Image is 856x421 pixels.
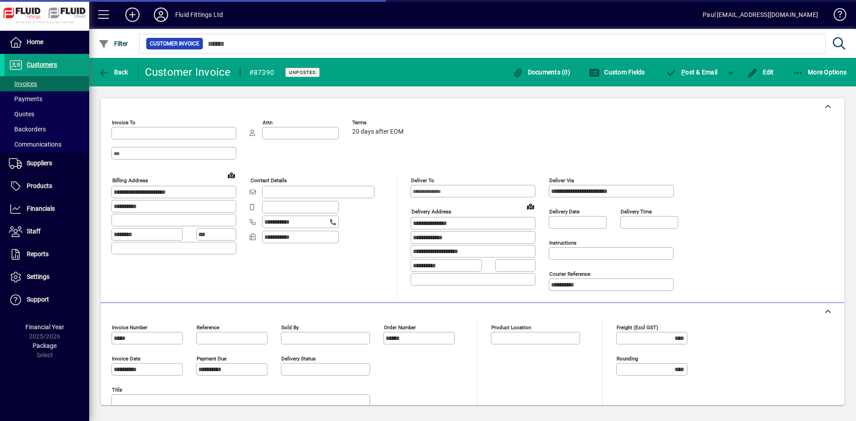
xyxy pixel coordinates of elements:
button: Back [96,64,131,80]
a: Support [4,289,89,311]
mat-label: Deliver via [549,177,574,184]
mat-label: Invoice date [112,356,140,362]
button: Post & Email [662,64,722,80]
a: Reports [4,243,89,266]
button: Documents (0) [510,64,572,80]
button: Edit [745,64,776,80]
mat-label: Delivery date [549,208,580,215]
button: Filter [96,36,131,52]
mat-label: Invoice number [112,324,148,331]
span: Package [33,342,57,349]
app-page-header-button: Back [89,64,138,80]
mat-label: Attn [263,119,272,126]
span: Documents (0) [512,69,570,76]
span: Settings [27,273,49,280]
span: 20 days after EOM [352,128,403,135]
a: Communications [4,137,89,152]
mat-label: Delivery status [281,356,316,362]
span: Customer Invoice [150,39,199,48]
span: Financial Year [25,323,64,331]
span: Unposted [289,69,316,75]
mat-label: Deliver To [411,177,434,184]
span: Back [99,69,128,76]
span: Filter [99,40,128,47]
a: Staff [4,221,89,243]
span: Reports [27,250,49,258]
span: Communications [9,141,62,148]
a: View on map [523,199,538,213]
span: Backorders [9,126,46,133]
mat-label: Courier Reference [549,271,590,277]
mat-label: Sold by [281,324,299,331]
button: Profile [147,7,175,23]
mat-label: Title [112,387,122,393]
span: Custom Fields [589,69,645,76]
a: Payments [4,91,89,106]
span: Edit [747,69,774,76]
a: Knowledge Base [827,2,845,31]
span: P [681,69,685,76]
mat-label: Instructions [549,240,576,246]
mat-label: Freight (excl GST) [617,324,658,331]
div: Customer Invoice [145,65,231,79]
span: Customers [27,61,57,68]
mat-label: Delivery time [621,208,652,215]
span: Invoices [9,80,37,87]
button: Custom Fields [587,64,647,80]
span: More Options [793,69,847,76]
a: Financials [4,198,89,220]
a: Suppliers [4,152,89,175]
a: Quotes [4,106,89,122]
mat-label: Reference [197,324,219,331]
button: More Options [790,64,849,80]
a: Invoices [4,76,89,91]
span: Support [27,296,49,303]
a: Products [4,175,89,197]
span: Products [27,182,52,189]
span: Quotes [9,110,34,118]
a: Home [4,31,89,53]
span: Terms [352,120,406,126]
span: Suppliers [27,159,52,167]
button: Add [118,7,147,23]
span: ost & Email [666,69,718,76]
span: Payments [9,95,42,102]
mat-label: Invoice To [112,119,136,126]
a: Settings [4,266,89,288]
mat-label: Payment due [197,356,226,362]
a: View on map [224,168,239,182]
a: Backorders [4,122,89,137]
span: Home [27,38,43,45]
span: Financials [27,205,55,212]
div: Paul [EMAIL_ADDRESS][DOMAIN_NAME] [703,8,818,22]
mat-label: Product location [491,324,531,331]
mat-label: Rounding [617,356,638,362]
div: Fluid Fittings Ltd [175,8,223,22]
span: Staff [27,228,41,235]
mat-label: Order number [384,324,416,331]
div: #87390 [249,65,275,80]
